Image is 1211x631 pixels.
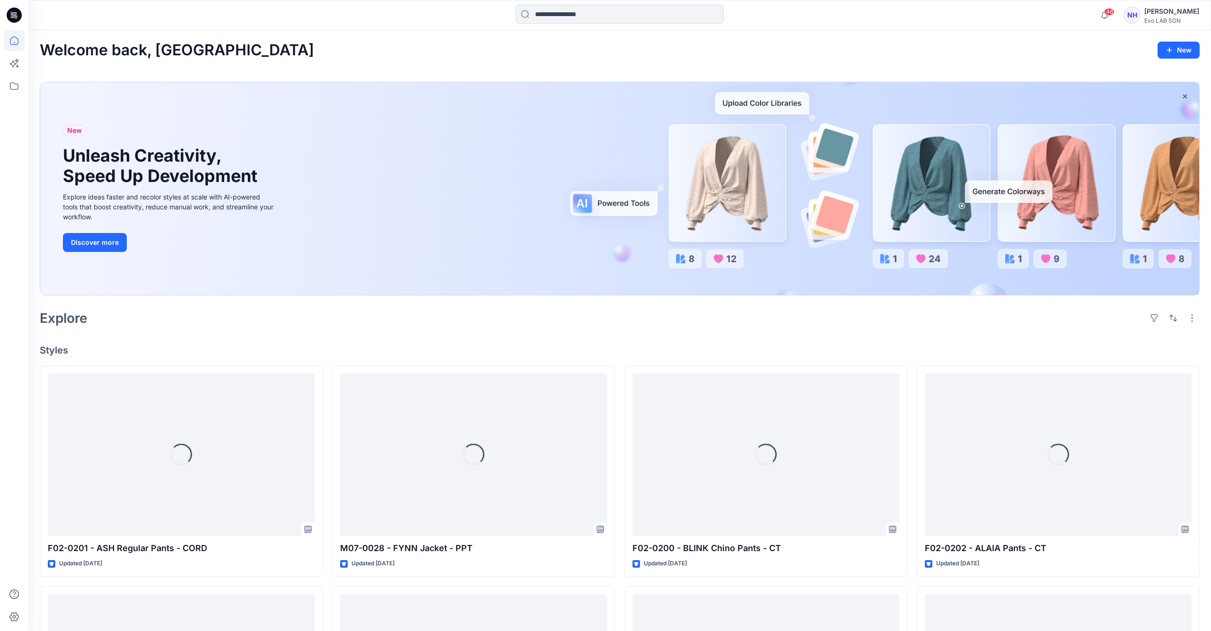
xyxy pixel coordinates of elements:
[48,542,315,555] p: F02-0201 - ASH Regular Pants - CORD
[351,559,395,569] p: Updated [DATE]
[40,345,1200,356] h4: Styles
[1144,6,1199,17] div: [PERSON_NAME]
[936,559,979,569] p: Updated [DATE]
[1123,7,1141,24] div: NH
[644,559,687,569] p: Updated [DATE]
[40,42,314,59] h2: Welcome back, [GEOGRAPHIC_DATA]
[40,311,88,326] h2: Explore
[1104,8,1114,16] span: 46
[67,125,82,136] span: New
[340,542,607,555] p: M07-0028 - FYNN Jacket - PPT
[1144,17,1199,24] div: Evo LAB SGN
[63,192,276,222] div: Explore ideas faster and recolor styles at scale with AI-powered tools that boost creativity, red...
[59,559,102,569] p: Updated [DATE]
[63,233,127,252] button: Discover more
[632,542,899,555] p: F02-0200 - BLINK Chino Pants - CT
[63,233,276,252] a: Discover more
[925,542,1192,555] p: F02-0202 - ALAIA Pants - CT
[63,146,262,186] h1: Unleash Creativity, Speed Up Development
[1158,42,1200,59] button: New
